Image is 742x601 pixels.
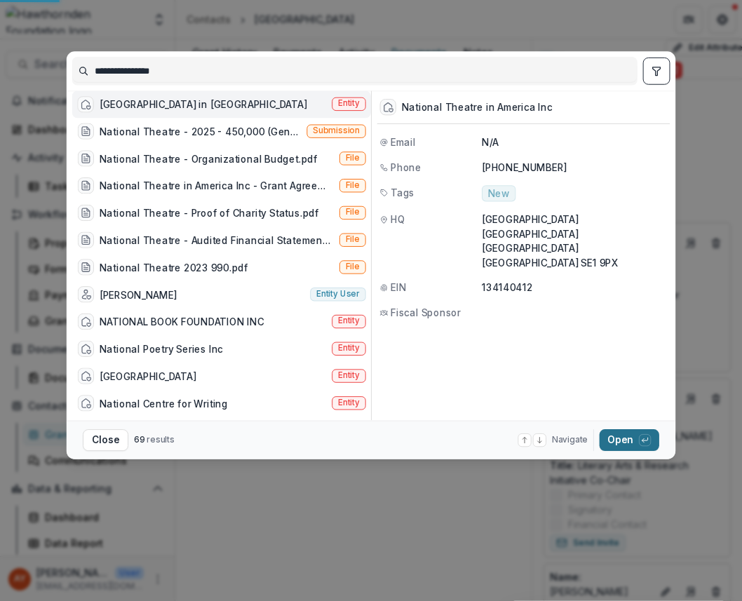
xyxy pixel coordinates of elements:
[600,429,659,451] button: Open
[147,435,175,445] span: results
[99,369,196,383] div: [GEOGRAPHIC_DATA]
[482,160,668,174] p: [PHONE_NUMBER]
[99,260,248,274] div: National Theatre 2023 990.pdf
[338,99,360,109] span: Entity
[338,398,360,408] span: Entity
[391,306,461,320] span: Fiscal Sponsor
[338,371,360,381] span: Entity
[345,181,359,191] span: File
[345,154,359,163] span: File
[391,160,421,174] span: Phone
[99,342,222,356] div: National Poetry Series Inc
[134,435,145,445] span: 69
[99,288,176,302] div: [PERSON_NAME]
[99,315,264,329] div: NATIONAL BOOK FOUNDATION INC
[99,206,318,220] div: National Theatre - Proof of Charity Status.pdf
[391,185,414,199] span: Tags
[83,429,128,451] button: Close
[391,281,406,295] span: EIN
[391,212,405,227] span: HQ
[338,317,360,327] span: Entity
[345,235,359,245] span: File
[552,434,588,446] span: Navigate
[488,188,510,199] span: New
[643,58,670,85] button: toggle filters
[313,126,360,136] span: Submission
[482,135,668,149] p: N/A
[99,97,306,112] div: [GEOGRAPHIC_DATA] in [GEOGRAPHIC_DATA]
[402,102,553,113] div: National Theatre in America Inc
[482,212,668,269] p: [GEOGRAPHIC_DATA] [GEOGRAPHIC_DATA] [GEOGRAPHIC_DATA] [GEOGRAPHIC_DATA] SE1 9PX
[99,234,333,248] div: National Theatre - Audited Financial Statement.pdf
[338,344,360,353] span: Entity
[482,281,668,295] p: 134140412
[99,124,301,138] div: National Theatre - 2025 - 450,000 (General support for the studio and residencies program.)
[391,135,416,149] span: Email
[99,151,317,166] div: National Theatre - Organizational Budget.pdf
[99,396,227,410] div: National Centre for Writing
[99,179,333,193] div: National Theatre in America Inc - Grant Agreement - [DATE].pdf
[345,262,359,272] span: File
[316,290,359,299] span: Entity user
[345,208,359,217] span: File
